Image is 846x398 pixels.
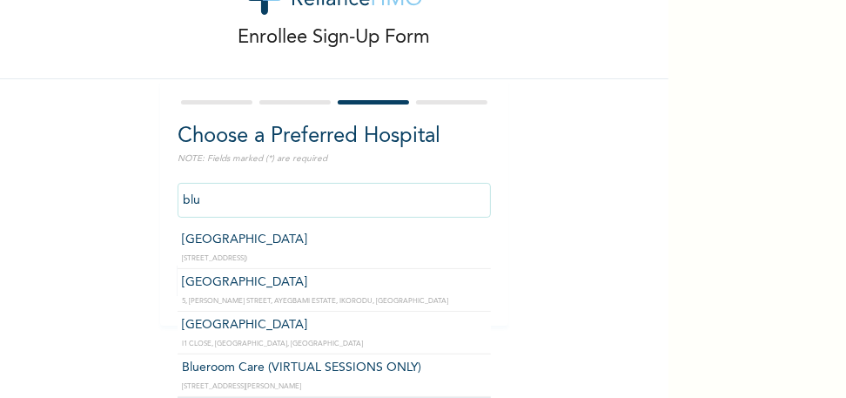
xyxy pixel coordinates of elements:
[182,316,487,334] p: [GEOGRAPHIC_DATA]
[182,273,487,292] p: [GEOGRAPHIC_DATA]
[182,381,487,392] p: [STREET_ADDRESS][PERSON_NAME]
[182,231,487,249] p: [GEOGRAPHIC_DATA]
[178,152,491,165] p: NOTE: Fields marked (*) are required
[182,359,487,377] p: Blueroom Care (VIRTUAL SESSIONS ONLY)
[182,296,487,307] p: 5, [PERSON_NAME] STREET, AYEGBAMI ESTATE, IKORODU, [GEOGRAPHIC_DATA]
[238,24,431,52] p: Enrollee Sign-Up Form
[178,183,491,218] input: Search by name, address or governorate
[178,121,491,152] h2: Choose a Preferred Hospital
[182,253,487,264] p: [STREET_ADDRESS])
[182,339,487,349] p: I1 CLOSE, [GEOGRAPHIC_DATA], [GEOGRAPHIC_DATA]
